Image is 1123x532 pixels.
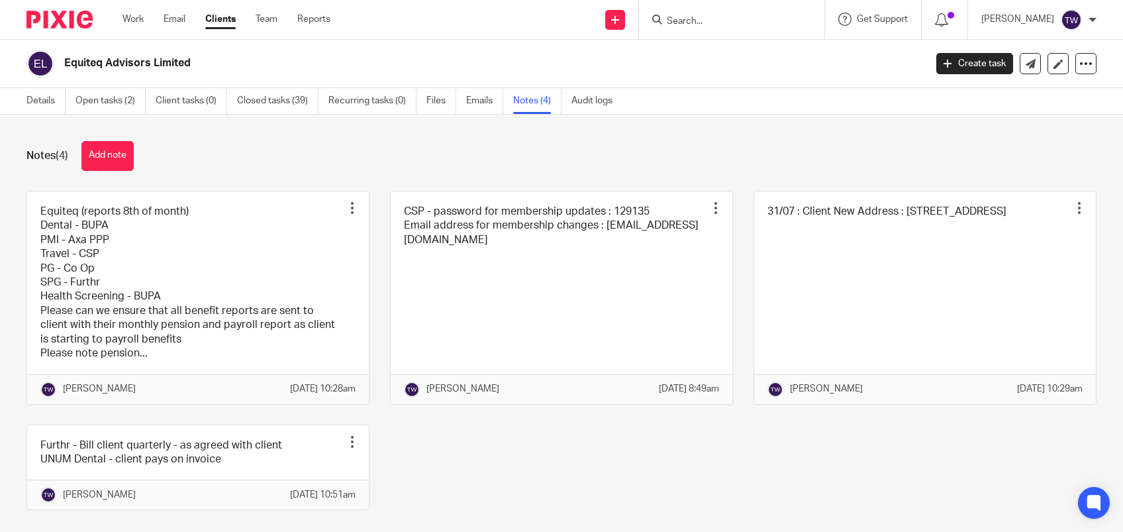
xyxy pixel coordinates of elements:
[426,382,499,396] p: [PERSON_NAME]
[156,88,227,114] a: Client tasks (0)
[513,88,561,114] a: Notes (4)
[56,150,68,161] span: (4)
[164,13,185,26] a: Email
[26,11,93,28] img: Pixie
[297,13,330,26] a: Reports
[237,88,318,114] a: Closed tasks (39)
[404,382,420,398] img: svg%3E
[205,13,236,26] a: Clients
[790,382,863,396] p: [PERSON_NAME]
[122,13,144,26] a: Work
[767,382,783,398] img: svg%3E
[290,382,356,396] p: [DATE] 10:28am
[26,50,54,78] img: svg%3E
[63,488,136,502] p: [PERSON_NAME]
[936,53,1013,74] a: Create task
[81,141,134,171] button: Add note
[256,13,277,26] a: Team
[659,382,719,396] p: [DATE] 8:49am
[290,488,356,502] p: [DATE] 10:51am
[857,15,908,24] span: Get Support
[26,149,68,163] h1: Notes
[466,88,503,114] a: Emails
[63,382,136,396] p: [PERSON_NAME]
[64,56,746,70] h2: Equiteq Advisors Limited
[40,382,56,398] img: svg%3E
[1017,382,1083,396] p: [DATE] 10:29am
[571,88,622,114] a: Audit logs
[426,88,456,114] a: Files
[26,88,66,114] a: Details
[75,88,146,114] a: Open tasks (2)
[40,487,56,503] img: svg%3E
[665,16,785,28] input: Search
[981,13,1054,26] p: [PERSON_NAME]
[328,88,416,114] a: Recurring tasks (0)
[1061,9,1082,30] img: svg%3E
